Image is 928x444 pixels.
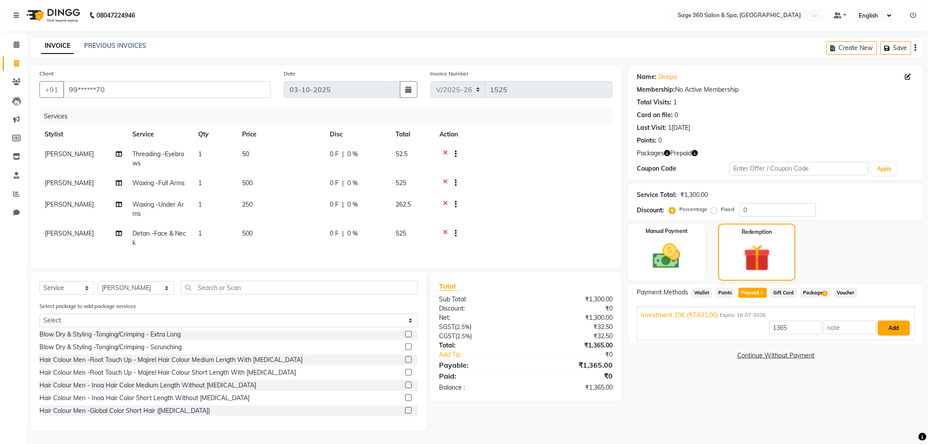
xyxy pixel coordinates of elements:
a: Deepa [658,72,677,82]
th: Service [127,125,193,144]
div: ₹1,365.00 [526,341,619,350]
a: INVOICE [41,38,74,54]
div: ₹1,300.00 [526,295,619,304]
span: | [342,179,344,188]
span: SGST [439,323,455,331]
span: | [342,150,344,159]
div: No Active Membership [637,85,915,94]
input: note [824,321,876,334]
div: ₹1,365.00 [526,383,619,392]
div: Payable: [432,360,526,370]
img: _cash.svg [644,240,689,272]
div: Hair Colour Men -Root Touch Up - Majirel Hair Colour Medium Length With [MEDICAL_DATA] [39,355,303,365]
span: [PERSON_NAME] [45,179,94,187]
div: 1 [673,98,677,107]
label: Invoice Number [431,70,469,78]
div: Total: [432,341,526,350]
img: logo [22,3,82,28]
a: Continue Without Payment [630,351,922,360]
button: +91 [39,81,64,98]
span: 1 [198,150,202,158]
div: Paid: [432,371,526,381]
div: ( ) [432,332,526,341]
th: Stylist [39,125,127,144]
input: Search or Scan [181,281,418,294]
div: Discount: [637,206,664,215]
div: ₹0 [526,304,619,313]
label: Client [39,70,54,78]
span: [PERSON_NAME] [45,229,94,237]
label: Manual Payment [646,227,688,235]
div: Points: [637,136,657,145]
span: 0 F [330,150,339,159]
input: Search by Name/Mobile/Email/Code [63,81,271,98]
input: Enter Offer / Coupon Code [730,162,869,175]
span: Prepaid [670,149,692,158]
span: 1 [198,179,202,187]
div: ₹32.50 [526,332,619,341]
div: Membership: [637,85,675,94]
th: Price [237,125,325,144]
label: Date [284,70,296,78]
button: Add [878,321,910,336]
div: 1[DATE] [668,123,690,132]
span: 0 F [330,200,339,209]
div: Hair Colour Men - Inoa Hair Color Medium Length Without [MEDICAL_DATA] [39,381,256,390]
div: 0 [675,111,678,120]
span: Investment 10K (₹7,631.00) [641,311,718,320]
span: 0 F [330,179,339,188]
button: Apply [872,162,897,175]
div: Total Visits: [637,98,671,107]
span: Prepaid [739,288,767,298]
div: Name: [637,72,657,82]
div: ₹32.50 [526,322,619,332]
div: 0 [658,136,662,145]
span: 1 [759,291,764,296]
label: Select package to add package services [39,302,136,310]
div: Service Total: [637,190,677,200]
span: Waxing -Under Arms [132,201,184,218]
span: 2.5% [457,323,470,330]
th: Total [390,125,434,144]
th: Qty [193,125,237,144]
span: Payment Methods [637,288,688,297]
span: 0 % [347,229,358,238]
div: ( ) [432,322,526,332]
th: Disc [325,125,390,144]
span: 500 [242,179,253,187]
img: _gift.svg [735,241,779,275]
span: 525 [396,229,406,237]
span: | [342,200,344,209]
div: Blow Dry & Styling -Tonging/Crimping - Scrunching [39,343,182,352]
span: [PERSON_NAME] [45,201,94,208]
button: Create New [827,41,877,55]
th: Action [434,125,613,144]
div: Hair Colour Men -Root Touch Up - Majirel Hair Colour Short Length With [MEDICAL_DATA] [39,368,296,377]
span: Packages [637,149,664,158]
input: Amount [769,321,822,334]
span: 50 [242,150,249,158]
span: Threading -Eyebrows [132,150,184,167]
span: Gift Card [771,288,797,298]
span: 525 [396,179,406,187]
div: Sub Total: [432,295,526,304]
div: Card on file: [637,111,673,120]
span: 1 [198,229,202,237]
label: Redemption [742,228,772,236]
span: 1 [198,201,202,208]
span: Expiry: 16-07-2026 [720,312,766,319]
div: ₹0 [542,350,620,359]
span: 262.5 [396,201,411,208]
b: 08047224946 [96,3,135,28]
span: 250 [242,201,253,208]
span: Voucher [834,288,857,298]
span: Detan -Face & Neck [132,229,186,247]
div: Balance : [432,383,526,392]
span: 1 [823,291,828,296]
div: ₹0 [526,371,619,381]
span: CGST [439,332,455,340]
span: Wallet [692,288,712,298]
span: Total [439,282,459,291]
label: Percentage [679,205,707,213]
label: Fixed [721,205,734,213]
